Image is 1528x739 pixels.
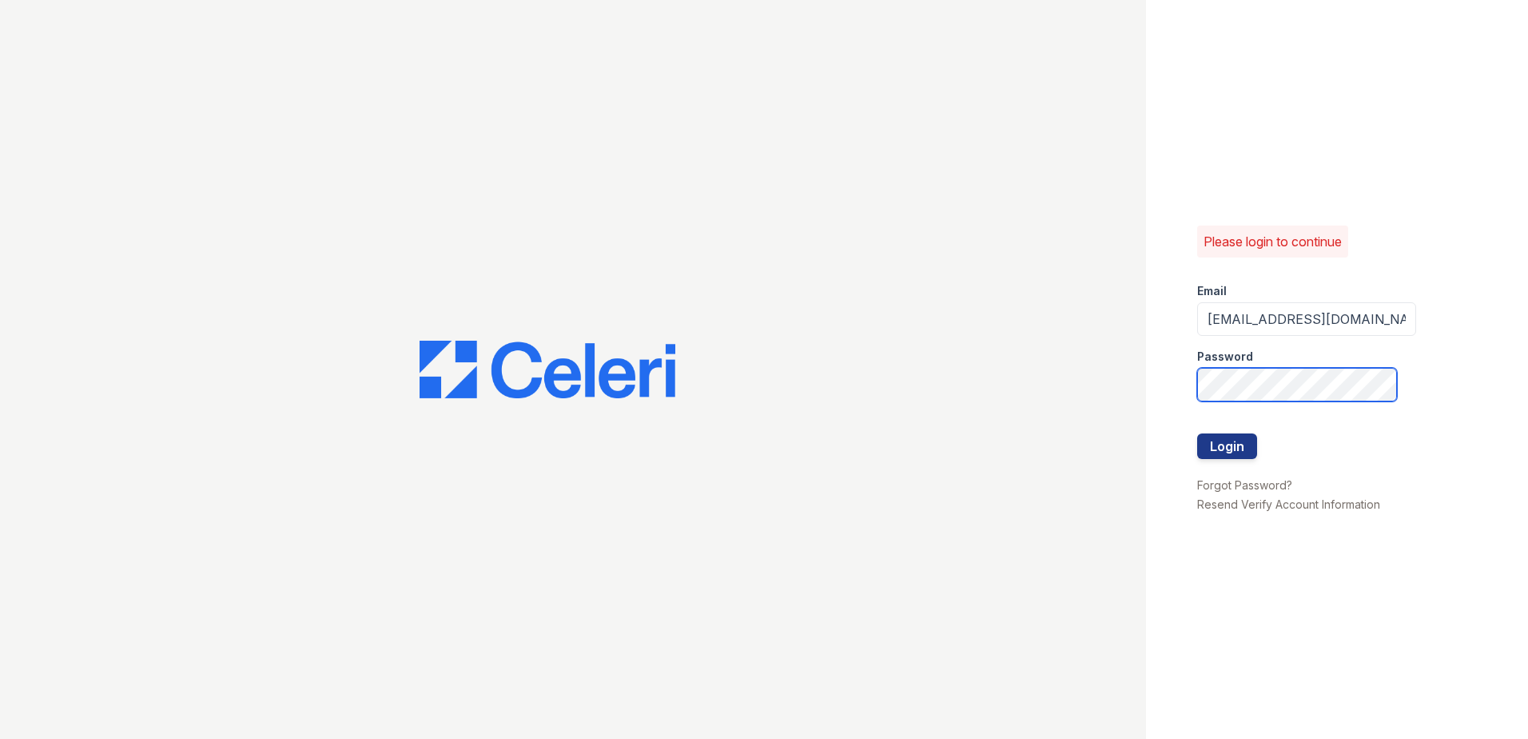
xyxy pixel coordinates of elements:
label: Email [1197,283,1227,299]
p: Please login to continue [1204,232,1342,251]
label: Password [1197,349,1253,365]
a: Resend Verify Account Information [1197,497,1380,511]
button: Login [1197,433,1257,459]
img: CE_Logo_Blue-a8612792a0a2168367f1c8372b55b34899dd931a85d93a1a3d3e32e68fde9ad4.png [420,341,675,398]
a: Forgot Password? [1197,478,1292,492]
